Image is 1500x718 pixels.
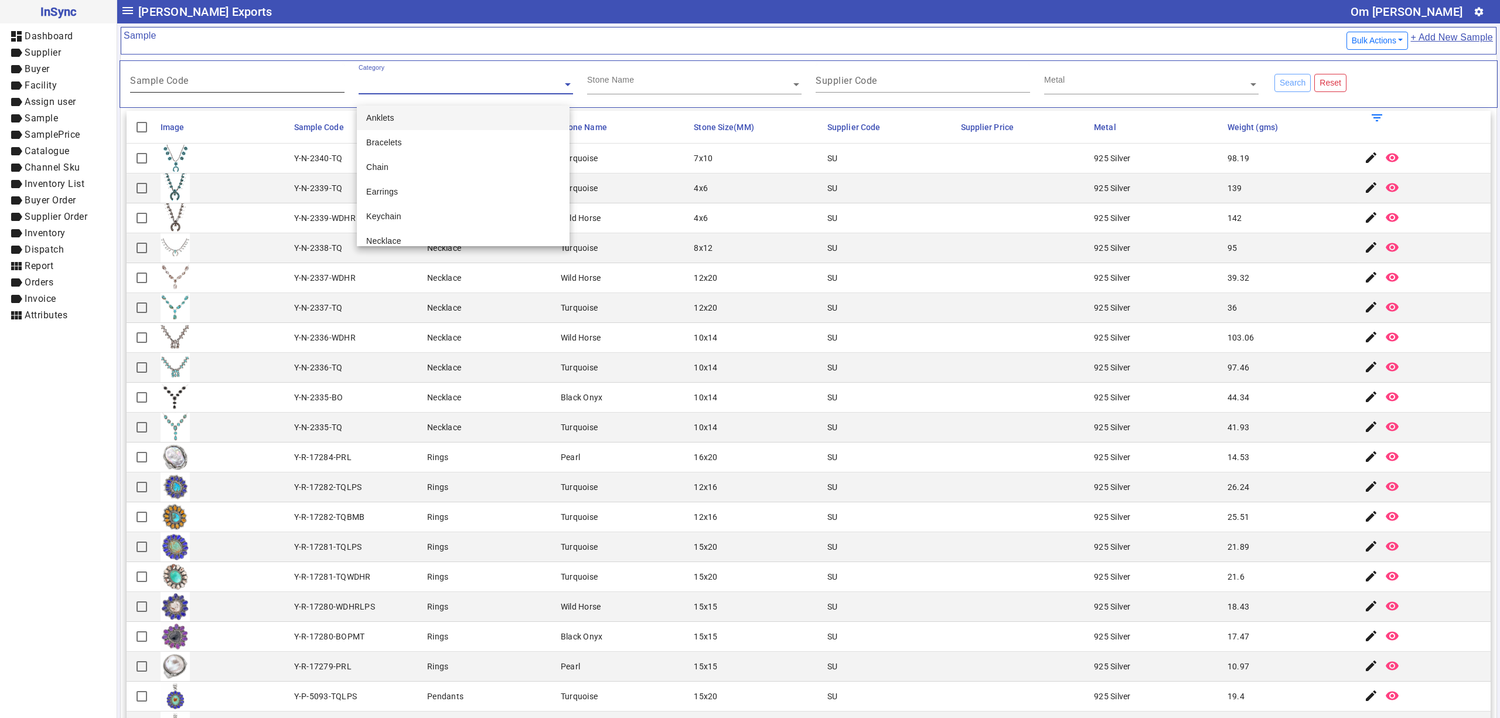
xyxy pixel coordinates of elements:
[694,571,717,583] div: 15x20
[1094,302,1131,314] div: 925 Silver
[427,541,448,553] div: Rings
[25,277,53,288] span: Orders
[9,46,23,60] mat-icon: label
[1385,599,1399,613] mat-icon: remove_red_eye
[9,226,23,240] mat-icon: label
[25,113,58,124] span: Sample
[1094,272,1131,284] div: 925 Silver
[161,502,190,532] img: 70b08322-316e-4796-a5b3-65903a78d53b
[1351,2,1462,21] div: Om [PERSON_NAME]
[1228,242,1237,254] div: 95
[561,601,601,612] div: Wild Horse
[1364,479,1378,494] mat-icon: edit
[694,421,717,433] div: 10x14
[427,272,461,284] div: Necklace
[694,631,717,642] div: 15x15
[827,362,838,373] div: SU
[9,2,107,21] span: InSync
[161,443,190,472] img: 3b390545-43c9-4f98-90b7-59c11a063485
[1385,659,1399,673] mat-icon: remove_red_eye
[161,353,190,382] img: 0f1b5cae-bf90-434a-99a6-ba7887f37d91
[1094,332,1131,343] div: 925 Silver
[1385,330,1399,344] mat-icon: remove_red_eye
[1228,661,1249,672] div: 10.97
[1228,631,1249,642] div: 17.47
[1385,390,1399,404] mat-icon: remove_red_eye
[161,413,190,442] img: e7873f7c-6c6f-44a6-8f0d-5c484613a388
[827,631,838,642] div: SU
[1094,511,1131,523] div: 925 Silver
[25,145,70,156] span: Catalogue
[9,29,23,43] mat-icon: dashboard
[694,242,712,254] div: 8x12
[694,511,717,523] div: 12x16
[294,362,343,373] div: Y-N-2336-TQ
[1364,539,1378,553] mat-icon: edit
[1364,181,1378,195] mat-icon: edit
[827,212,838,224] div: SU
[827,122,880,132] span: Supplier Code
[427,661,448,672] div: Rings
[1228,332,1254,343] div: 103.06
[1094,362,1131,373] div: 925 Silver
[1094,481,1131,493] div: 925 Silver
[561,631,603,642] div: Black Onyx
[694,302,717,314] div: 12x20
[9,144,23,158] mat-icon: label
[694,541,717,553] div: 15x20
[294,332,356,343] div: Y-N-2336-WDHR
[9,275,23,290] mat-icon: label
[587,74,634,86] div: Stone Name
[161,532,190,562] img: 5466d45d-95dc-4bc4-adb5-bff2eb5a08e1
[1364,300,1378,314] mat-icon: edit
[294,690,357,702] div: Y-P-5093-TQLPS
[1228,122,1278,132] span: Weight (gms)
[294,571,371,583] div: Y-R-17281-TQWDHR
[25,162,80,173] span: Channel Sku
[161,203,190,233] img: 856becd5-141b-4050-a9cc-3eca6dccd078
[561,690,598,702] div: Turquoise
[1094,571,1131,583] div: 925 Silver
[1385,569,1399,583] mat-icon: remove_red_eye
[827,511,838,523] div: SU
[427,332,461,343] div: Necklace
[1364,659,1378,673] mat-icon: edit
[1228,421,1249,433] div: 41.93
[1364,360,1378,374] mat-icon: edit
[827,182,838,194] div: SU
[427,451,448,463] div: Rings
[1228,392,1249,403] div: 44.34
[1228,571,1245,583] div: 21.6
[9,177,23,191] mat-icon: label
[427,392,461,403] div: Necklace
[427,302,461,314] div: Necklace
[694,332,717,343] div: 10x14
[827,571,838,583] div: SU
[1385,210,1399,224] mat-icon: remove_red_eye
[1094,392,1131,403] div: 925 Silver
[294,661,352,672] div: Y-R-17279-PRL
[161,293,190,322] img: 12f528a4-80ad-44c6-8543-a9475206e3af
[366,113,394,122] span: Anklets
[427,362,461,373] div: Necklace
[561,511,598,523] div: Turquoise
[366,212,401,221] span: Keychain
[161,622,190,651] img: 6b0718a6-5673-489f-b7cd-bb7ac50a94b7
[1364,270,1378,284] mat-icon: edit
[827,481,838,493] div: SU
[1228,481,1249,493] div: 26.24
[138,2,272,21] span: [PERSON_NAME] Exports
[121,4,135,18] mat-icon: menu
[294,392,343,403] div: Y-N-2335-BO
[366,162,388,172] span: Chain
[9,79,23,93] mat-icon: label
[294,511,365,523] div: Y-R-17282-TQBMB
[694,481,717,493] div: 12x16
[1385,450,1399,464] mat-icon: remove_red_eye
[1364,509,1378,523] mat-icon: edit
[827,272,838,284] div: SU
[427,601,448,612] div: Rings
[561,182,598,194] div: Turquoise
[1228,152,1249,164] div: 98.19
[294,451,352,463] div: Y-R-17284-PRL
